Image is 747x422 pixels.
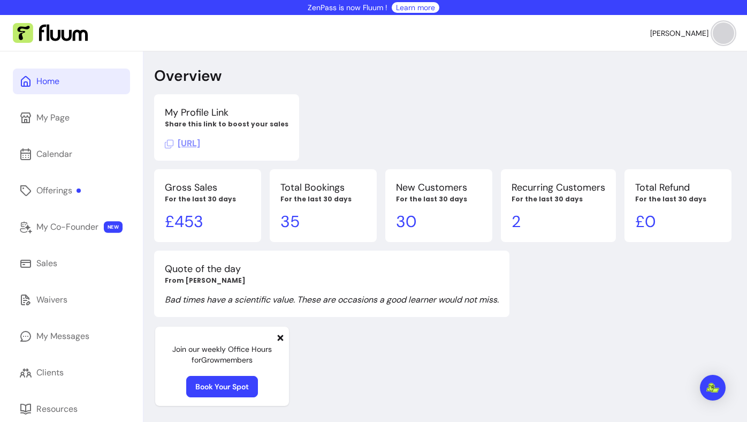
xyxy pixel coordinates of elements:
[280,212,366,231] p: 35
[650,28,708,39] span: [PERSON_NAME]
[396,195,482,204] p: For the last 30 days
[635,212,721,231] p: £ 0
[165,212,250,231] p: £ 453
[13,323,130,349] a: My Messages
[36,366,64,379] div: Clients
[700,375,726,401] div: Open Intercom Messenger
[165,180,250,195] p: Gross Sales
[36,293,67,306] div: Waivers
[13,105,130,131] a: My Page
[36,111,70,124] div: My Page
[36,148,72,161] div: Calendar
[13,287,130,313] a: Waivers
[396,212,482,231] p: 30
[36,75,59,88] div: Home
[165,276,499,285] p: From [PERSON_NAME]
[164,344,280,365] p: Join our weekly Office Hours for Grow members
[308,2,387,13] p: ZenPass is now Fluum !
[396,2,435,13] a: Learn more
[165,293,499,306] p: Bad times have a scientific value. These are occasions a good learner would not miss.
[650,22,734,44] button: avatar[PERSON_NAME]
[165,195,250,204] p: For the last 30 days
[13,396,130,422] a: Resources
[154,66,222,86] p: Overview
[36,221,98,233] div: My Co-Founder
[13,69,130,94] a: Home
[396,180,482,195] p: New Customers
[13,178,130,204] a: Offerings
[36,184,81,197] div: Offerings
[36,403,78,416] div: Resources
[165,105,288,120] p: My Profile Link
[13,23,88,43] img: Fluum Logo
[186,376,258,397] a: Book Your Spot
[512,180,605,195] p: Recurring Customers
[280,195,366,204] p: For the last 30 days
[280,180,366,195] p: Total Bookings
[36,330,89,343] div: My Messages
[512,212,605,231] p: 2
[635,195,721,204] p: For the last 30 days
[165,138,200,149] span: Click to copy
[635,180,721,195] p: Total Refund
[13,251,130,276] a: Sales
[13,214,130,240] a: My Co-Founder NEW
[36,257,57,270] div: Sales
[13,360,130,386] a: Clients
[512,195,605,204] p: For the last 30 days
[165,120,288,129] p: Share this link to boost your sales
[13,141,130,167] a: Calendar
[104,221,123,233] span: NEW
[165,261,499,276] p: Quote of the day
